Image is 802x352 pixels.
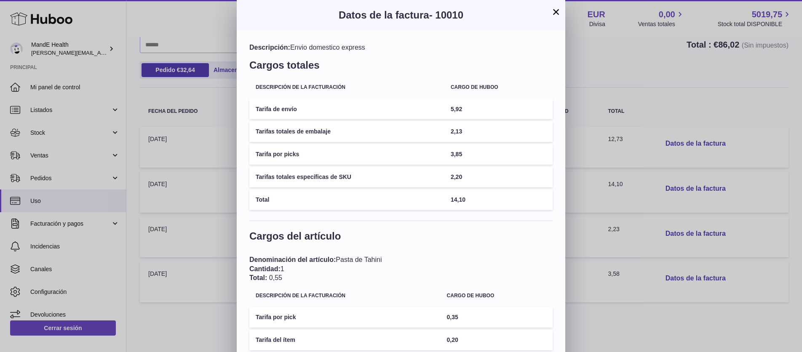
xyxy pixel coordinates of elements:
[249,167,444,187] td: Tarifas totales específicas de SKU
[451,196,465,203] span: 14,10
[441,287,553,305] th: Cargo de Huboo
[249,99,444,120] td: Tarifa de envío
[249,274,267,281] span: Total:
[451,173,462,180] span: 2,20
[451,151,462,157] span: 3,85
[249,287,441,305] th: Descripción de la facturación
[429,9,463,21] span: - 10010
[451,106,462,112] span: 5,92
[249,8,553,22] h3: Datos de la factura
[444,78,553,96] th: Cargo de Huboo
[269,274,282,281] span: 0,55
[249,256,336,263] span: Denominación del artículo:
[447,336,458,343] span: 0,20
[249,307,441,328] td: Tarifa por pick
[249,78,444,96] th: Descripción de la facturación
[249,144,444,165] td: Tarifa por picks
[249,44,290,51] span: Descripción:
[249,43,553,52] div: Envio domestico express
[249,189,444,210] td: Total
[249,121,444,142] td: Tarifas totales de embalaje
[447,314,458,320] span: 0,35
[249,229,553,247] h3: Cargos del artículo
[249,330,441,350] td: Tarifa del ítem
[249,59,553,76] h3: Cargos totales
[249,265,281,272] span: Cantidad:
[551,7,561,17] button: ×
[249,255,553,283] div: Pasta de Tahini 1
[451,128,462,135] span: 2,13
